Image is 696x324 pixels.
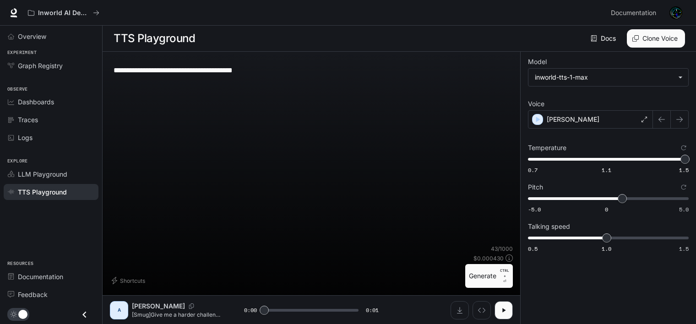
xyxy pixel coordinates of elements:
[112,303,126,318] div: A
[24,4,103,22] button: All workspaces
[679,245,689,253] span: 1.5
[627,29,685,48] button: Clone Voice
[110,273,149,288] button: Shortcuts
[669,6,682,19] img: User avatar
[18,32,46,41] span: Overview
[4,28,98,44] a: Overview
[185,303,198,309] button: Copy Voice ID
[679,166,689,174] span: 1.5
[18,61,63,70] span: Graph Registry
[4,112,98,128] a: Traces
[18,309,27,319] span: Dark mode toggle
[114,29,195,48] h1: TTS Playground
[679,182,689,192] button: Reset to default
[4,166,98,182] a: LLM Playground
[4,286,98,302] a: Feedback
[528,101,544,107] p: Voice
[4,130,98,146] a: Logs
[4,269,98,285] a: Documentation
[18,169,67,179] span: LLM Playground
[4,184,98,200] a: TTS Playground
[535,73,674,82] div: inworld-tts-1-max
[602,245,611,253] span: 1.0
[607,4,663,22] a: Documentation
[18,187,67,197] span: TTS Playground
[528,223,570,230] p: Talking speed
[18,272,63,281] span: Documentation
[132,302,185,311] p: [PERSON_NAME]
[528,245,538,253] span: 0.5
[528,184,543,190] p: Pitch
[679,143,689,153] button: Reset to default
[528,59,547,65] p: Model
[38,9,89,17] p: Inworld AI Demos
[500,268,509,284] p: ⏎
[465,264,513,288] button: GenerateCTRL +⏎
[667,4,685,22] button: User avatar
[366,306,379,315] span: 0:01
[4,58,98,74] a: Graph Registry
[473,254,504,262] p: $ 0.000430
[528,69,688,86] div: inworld-tts-1-max
[18,97,54,107] span: Dashboards
[451,301,469,319] button: Download audio
[528,145,566,151] p: Temperature
[244,306,257,315] span: 0:00
[528,166,538,174] span: 0.7
[18,133,33,142] span: Logs
[18,290,48,299] span: Feedback
[602,166,611,174] span: 1.1
[132,311,222,319] p: [Smug]Give me a harder challenge next time!
[611,7,656,19] span: Documentation
[589,29,620,48] a: Docs
[473,301,491,319] button: Inspect
[605,205,608,213] span: 0
[547,115,599,124] p: [PERSON_NAME]
[74,305,95,324] button: Close drawer
[18,115,38,124] span: Traces
[491,245,513,253] p: 43 / 1000
[4,94,98,110] a: Dashboards
[528,205,541,213] span: -5.0
[679,205,689,213] span: 5.0
[500,268,509,279] p: CTRL +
